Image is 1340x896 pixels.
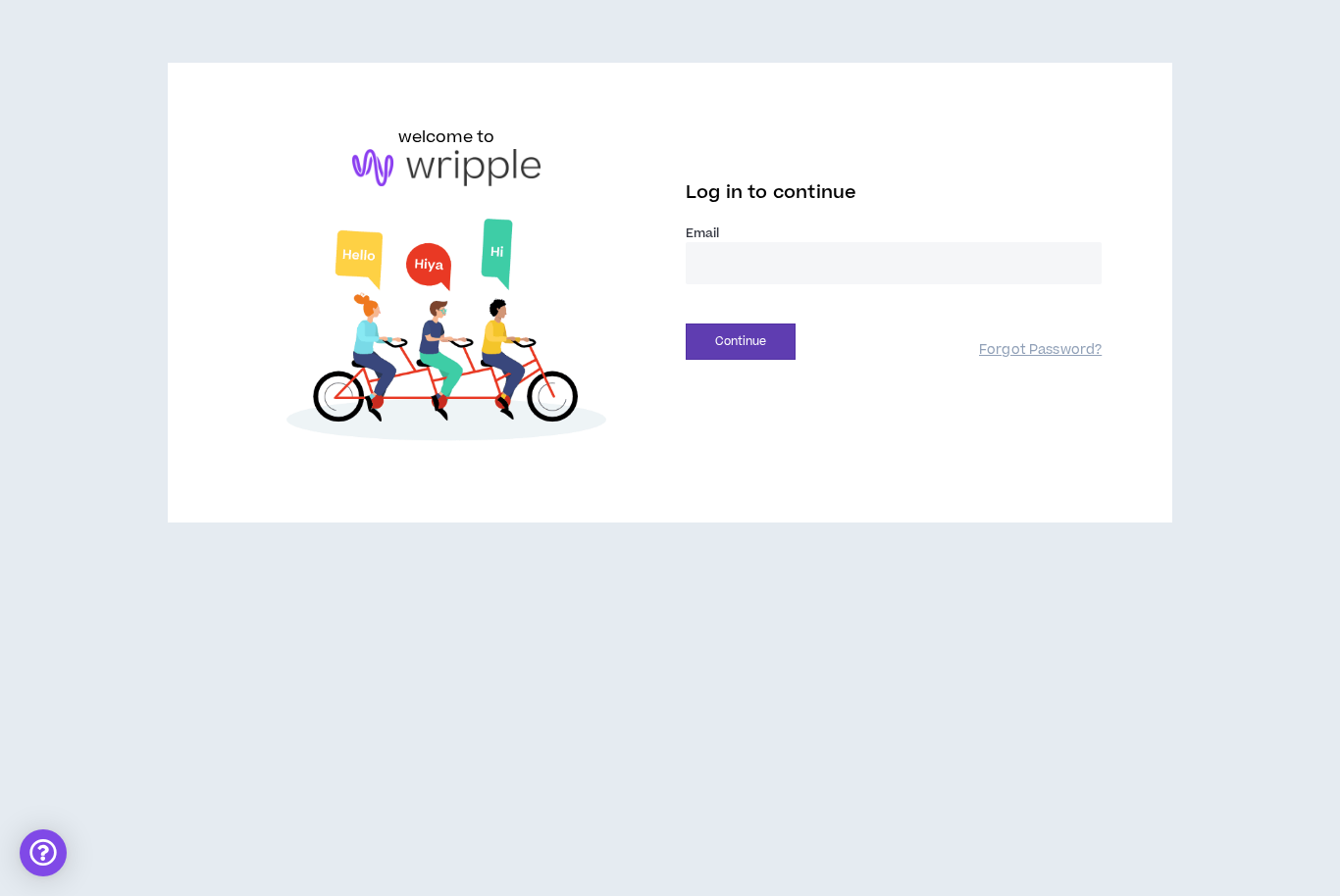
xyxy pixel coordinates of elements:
[20,829,67,876] div: Open Intercom Messenger
[238,206,654,461] img: Welcome to Wripple
[352,149,541,186] img: logo-brand.png
[979,341,1102,360] a: Forgot Password?
[686,180,856,205] span: Log in to continue
[398,125,495,149] h6: welcome to
[686,224,1102,242] label: Email
[686,324,796,360] button: Continue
